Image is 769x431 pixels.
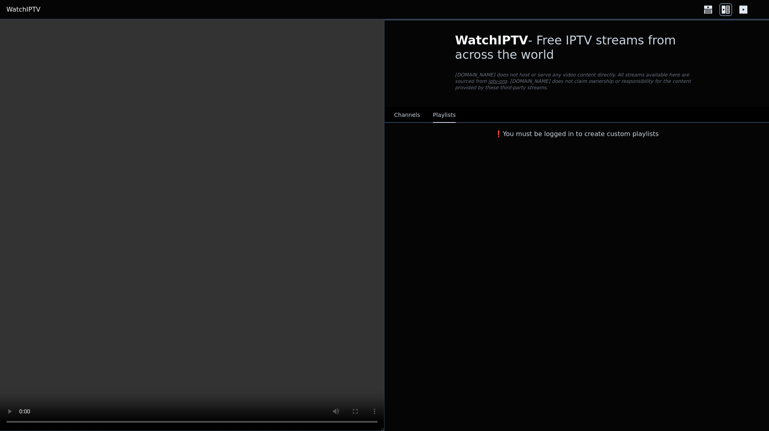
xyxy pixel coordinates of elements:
a: WatchIPTV [6,5,40,14]
button: Channels [394,108,420,123]
a: iptv-org [488,78,507,84]
button: Playlists [433,108,456,123]
h1: - Free IPTV streams from across the world [455,33,699,62]
p: [DOMAIN_NAME] does not host or serve any video content directly. All streams available here are s... [455,72,699,91]
span: WatchIPTV [455,33,528,47]
h3: ❗️You must be logged in to create custom playlists [442,129,711,139]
